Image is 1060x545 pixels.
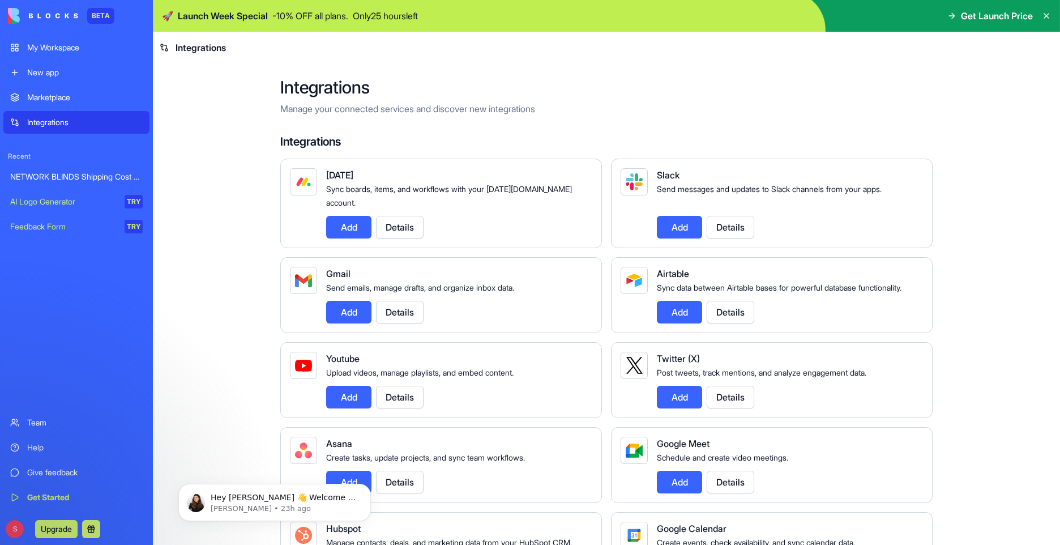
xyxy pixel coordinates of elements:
[657,453,788,462] span: Schedule and create video meetings.
[161,460,388,539] iframe: Intercom notifications message
[280,102,933,116] p: Manage your connected services and discover new integrations
[353,9,418,23] p: Only 25 hours left
[3,411,149,434] a: Team
[326,368,514,377] span: Upload videos, manage playlists, and embed content.
[10,221,117,232] div: Feedback Form
[326,353,360,364] span: Youtube
[8,8,114,24] a: BETA
[326,283,514,292] span: Send emails, manage drafts, and organize inbox data.
[376,301,424,323] button: Details
[27,492,143,503] div: Get Started
[3,36,149,59] a: My Workspace
[326,386,371,408] button: Add
[326,216,371,239] button: Add
[326,453,525,462] span: Create tasks, update projects, and sync team workflows.
[3,461,149,484] a: Give feedback
[707,216,754,239] button: Details
[87,8,114,24] div: BETA
[326,184,572,207] span: Sync boards, items, and workflows with your [DATE][DOMAIN_NAME] account.
[657,169,679,181] span: Slack
[8,8,78,24] img: logo
[176,41,226,54] span: Integrations
[125,195,143,208] div: TRY
[657,216,702,239] button: Add
[376,471,424,493] button: Details
[27,92,143,103] div: Marketplace
[657,471,702,493] button: Add
[707,301,754,323] button: Details
[707,471,754,493] button: Details
[657,268,689,279] span: Airtable
[657,386,702,408] button: Add
[707,386,754,408] button: Details
[3,111,149,134] a: Integrations
[3,165,149,188] a: NETWORK BLINDS Shipping Cost Calculator
[657,523,726,534] span: Google Calendar
[10,196,117,207] div: AI Logo Generator
[280,134,933,150] h4: Integrations
[326,268,351,279] span: Gmail
[27,117,143,128] div: Integrations
[657,301,702,323] button: Add
[27,67,143,78] div: New app
[3,486,149,509] a: Get Started
[35,520,78,538] button: Upgrade
[326,438,352,449] span: Asana
[376,386,424,408] button: Details
[27,42,143,53] div: My Workspace
[657,368,866,377] span: Post tweets, track mentions, and analyze engagement data.
[178,9,268,23] span: Launch Week Special
[10,171,143,182] div: NETWORK BLINDS Shipping Cost Calculator
[3,152,149,161] span: Recent
[657,353,700,364] span: Twitter (X)
[376,216,424,239] button: Details
[6,520,24,538] span: S
[3,190,149,213] a: AI Logo GeneratorTRY
[272,9,348,23] p: - 10 % OFF all plans.
[657,438,709,449] span: Google Meet
[961,9,1033,23] span: Get Launch Price
[280,77,933,97] h2: Integrations
[3,86,149,109] a: Marketplace
[3,61,149,84] a: New app
[162,9,173,23] span: 🚀
[27,417,143,428] div: Team
[657,283,901,292] span: Sync data between Airtable bases for powerful database functionality.
[657,184,882,194] span: Send messages and updates to Slack channels from your apps.
[125,220,143,233] div: TRY
[326,169,353,181] span: [DATE]
[3,436,149,459] a: Help
[27,467,143,478] div: Give feedback
[35,523,78,534] a: Upgrade
[27,442,143,453] div: Help
[3,215,149,238] a: Feedback FormTRY
[326,301,371,323] button: Add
